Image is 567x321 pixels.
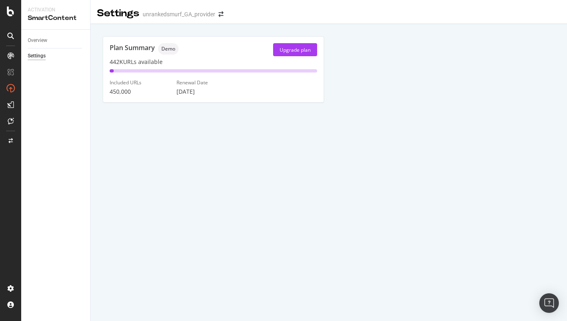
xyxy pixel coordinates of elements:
[158,43,179,55] div: neutral label
[110,58,317,66] div: 442K URLs available
[28,52,84,60] a: Settings
[176,79,208,86] div: Renewal Date
[143,10,215,18] div: unrankedsmurf_GA_provider
[176,88,208,96] div: [DATE]
[110,43,155,56] div: Plan Summary
[28,13,84,23] div: SmartContent
[539,293,559,313] div: Open Intercom Messenger
[161,46,175,51] span: Demo
[28,7,84,13] div: Activation
[110,79,175,86] div: Included URLs
[273,43,317,56] button: Upgrade plan
[28,52,46,60] div: Settings
[218,11,223,17] div: arrow-right-arrow-left
[110,88,175,96] div: 450,000
[28,36,47,45] div: Overview
[280,46,311,53] div: Upgrade plan
[28,36,84,45] a: Overview
[97,7,139,20] div: Settings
